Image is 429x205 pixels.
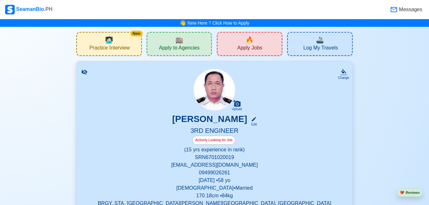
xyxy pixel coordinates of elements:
[249,122,257,127] div: Edit
[398,6,422,13] span: Messages
[44,6,53,12] span: .PH
[159,45,199,53] span: Apply to Agencies
[397,188,423,197] button: heartReviews
[400,191,404,194] span: heart
[232,107,242,111] div: Upload
[84,169,345,177] p: 09499026261
[338,75,349,80] div: Change
[5,5,15,14] img: Logo
[5,5,52,14] div: SeamanBio
[179,19,187,27] span: bell
[84,161,345,169] p: [EMAIL_ADDRESS][DOMAIN_NAME]
[172,114,247,127] h3: [PERSON_NAME]
[84,127,345,136] h5: 3RD ENGINEER
[84,184,345,192] p: [DEMOGRAPHIC_DATA] • Married
[303,45,338,53] span: Log My Travels
[84,154,345,161] p: SRN 6701020019
[130,31,143,36] div: New
[175,35,183,45] span: agencies
[84,177,345,184] p: [DATE] • 58 yo
[237,45,262,53] span: Apply Jobs
[84,192,345,200] p: 170.18 cm • 84 kg
[316,35,324,45] span: travel
[105,35,113,45] span: interview
[84,146,345,154] p: (15 yrs experience in rank)
[246,35,254,45] span: new
[89,45,130,53] span: Practice Interview
[192,136,235,145] div: Actively Looking for Job
[188,20,249,26] a: New Here ? Click How to Apply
